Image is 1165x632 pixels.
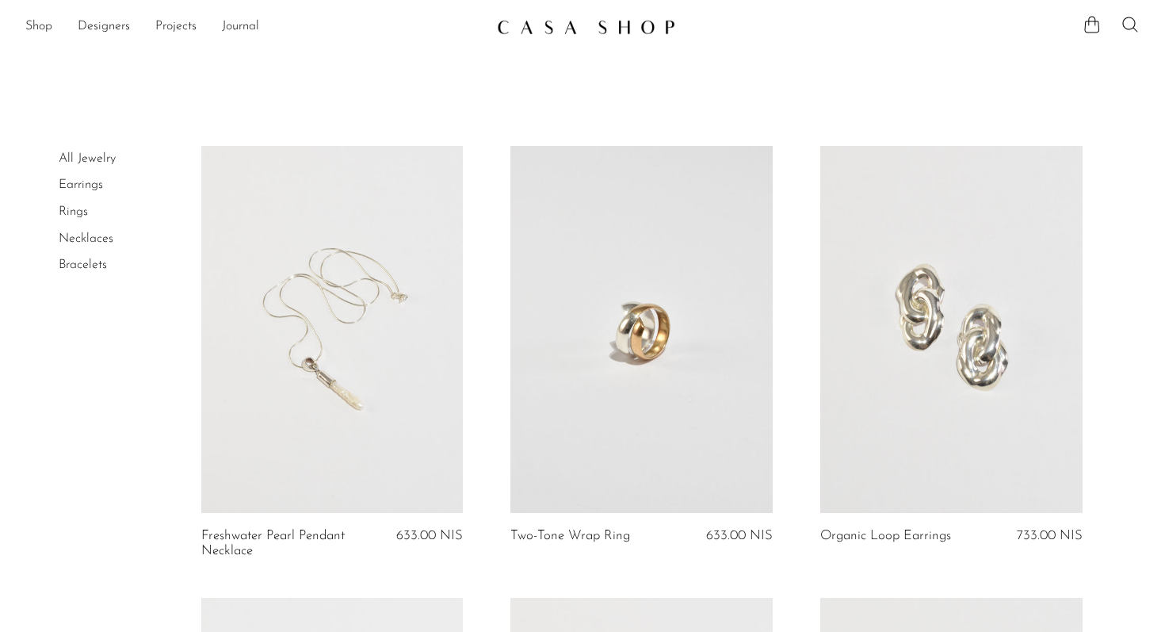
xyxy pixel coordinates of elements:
[222,17,259,37] a: Journal
[820,529,951,543] a: Organic Loop Earrings
[59,259,107,271] a: Bracelets
[155,17,197,37] a: Projects
[59,205,88,218] a: Rings
[25,13,484,40] nav: Desktop navigation
[1017,529,1083,542] span: 733.00 NIS
[25,17,52,37] a: Shop
[706,529,773,542] span: 633.00 NIS
[25,13,484,40] ul: NEW HEADER MENU
[510,529,630,543] a: Two-Tone Wrap Ring
[59,152,116,165] a: All Jewelry
[78,17,130,37] a: Designers
[59,178,103,191] a: Earrings
[201,529,376,558] a: Freshwater Pearl Pendant Necklace
[59,232,113,245] a: Necklaces
[396,529,463,542] span: 633.00 NIS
